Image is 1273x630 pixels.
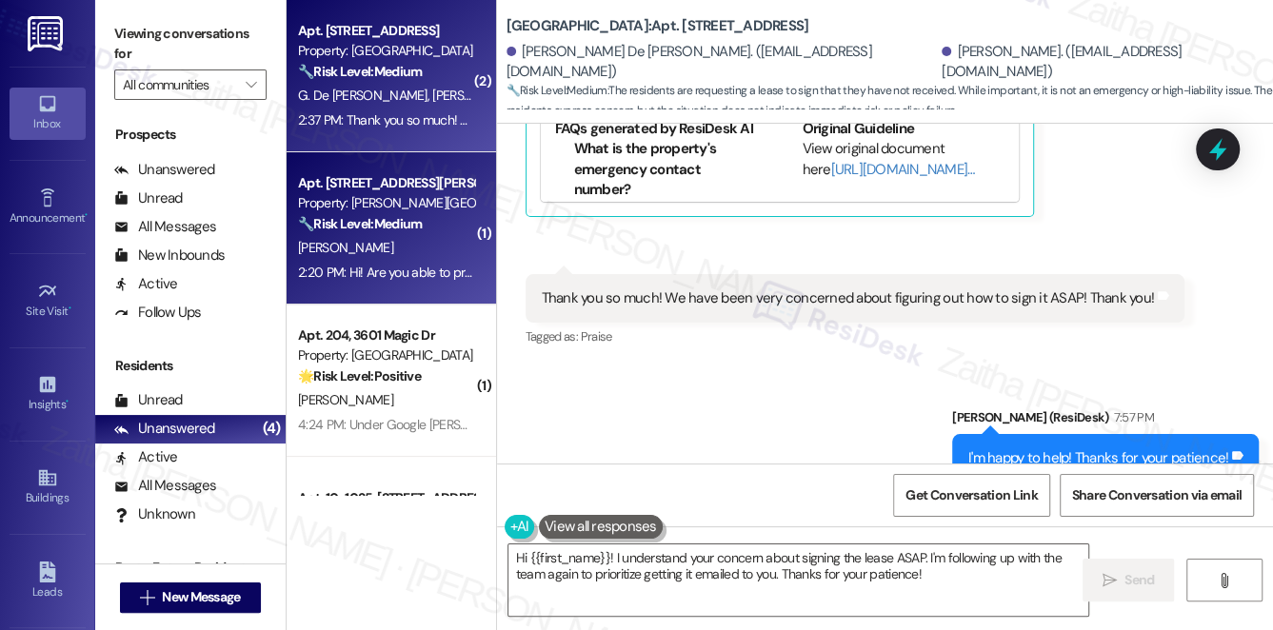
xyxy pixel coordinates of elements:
[298,41,474,61] div: Property: [GEOGRAPHIC_DATA]
[1103,573,1117,588] i: 
[298,325,474,345] div: Apt. 204, 3601 Magic Dr
[10,556,86,607] a: Leads
[298,215,422,232] strong: 🔧 Risk Level: Medium
[298,111,907,128] div: 2:37 PM: Thank you so much! We have been very concerned about figuring out how to sign it ASAP! T...
[1108,407,1153,427] div: 7:57 PM
[246,77,256,92] i: 
[542,288,1154,308] div: Thank you so much! We have been very concerned about figuring out how to sign it ASAP! Thank you!
[555,119,753,138] b: FAQs generated by ResiDesk AI
[298,63,422,80] strong: 🔧 Risk Level: Medium
[580,328,611,345] span: Praise
[1217,573,1231,588] i: 
[114,390,183,410] div: Unread
[114,246,225,266] div: New Inbounds
[28,16,67,51] img: ResiDesk Logo
[95,558,286,578] div: Past + Future Residents
[803,119,915,138] b: Original Guideline
[968,448,1228,468] div: I'm happy to help! Thanks for your patience!
[10,462,86,513] a: Buildings
[114,188,183,208] div: Unread
[574,139,758,200] li: What is the property's emergency contact number?
[1072,485,1242,505] span: Share Conversation via email
[507,81,1273,122] span: : The residents are requesting a lease to sign that they have not received. While important, it i...
[507,42,938,83] div: [PERSON_NAME] De [PERSON_NAME]. ([EMAIL_ADDRESS][DOMAIN_NAME])
[114,160,215,180] div: Unanswered
[432,87,527,104] span: [PERSON_NAME]
[507,16,809,36] b: [GEOGRAPHIC_DATA]: Apt. [STREET_ADDRESS]
[258,414,286,443] div: (4)
[69,302,71,315] span: •
[114,274,178,294] div: Active
[1124,570,1154,590] span: Send
[140,590,154,605] i: 
[508,544,1089,616] textarea: Hi {{first_name}}! I understand your concern about signing the lease ASAP. I'm following up with ...
[114,19,267,69] label: Viewing conversations for
[1083,559,1175,601] button: Send
[893,474,1049,517] button: Get Conversation Link
[162,587,240,607] span: New Message
[114,419,215,439] div: Unanswered
[803,139,1005,180] div: View original document here
[905,485,1037,505] span: Get Conversation Link
[95,356,286,376] div: Residents
[952,407,1259,434] div: [PERSON_NAME] (ResiDesk)
[66,395,69,408] span: •
[298,345,474,365] div: Property: [GEOGRAPHIC_DATA]
[298,239,393,256] span: [PERSON_NAME]
[114,303,202,323] div: Follow Ups
[298,391,393,408] span: [PERSON_NAME]
[298,488,474,508] div: Apt. 10-1035, [STREET_ADDRESS]
[942,42,1259,83] div: [PERSON_NAME]. ([EMAIL_ADDRESS][DOMAIN_NAME])
[1060,474,1254,517] button: Share Conversation via email
[298,193,474,213] div: Property: [PERSON_NAME][GEOGRAPHIC_DATA]
[831,160,975,179] a: [URL][DOMAIN_NAME]…
[114,476,216,496] div: All Messages
[298,21,474,41] div: Apt. [STREET_ADDRESS]
[298,173,474,193] div: Apt. [STREET_ADDRESS][PERSON_NAME]
[10,368,86,420] a: Insights •
[507,83,607,98] strong: 🔧 Risk Level: Medium
[10,275,86,326] a: Site Visit •
[85,208,88,222] span: •
[298,416,600,433] div: 4:24 PM: Under Google [PERSON_NAME]. It should be?
[95,125,286,145] div: Prospects
[298,367,421,384] strong: 🌟 Risk Level: Positive
[114,217,216,237] div: All Messages
[114,504,195,524] div: Unknown
[10,88,86,139] a: Inbox
[298,87,432,104] span: G. De [PERSON_NAME]
[526,323,1184,350] div: Tagged as:
[123,69,236,100] input: All communities
[114,447,178,467] div: Active
[120,582,261,613] button: New Message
